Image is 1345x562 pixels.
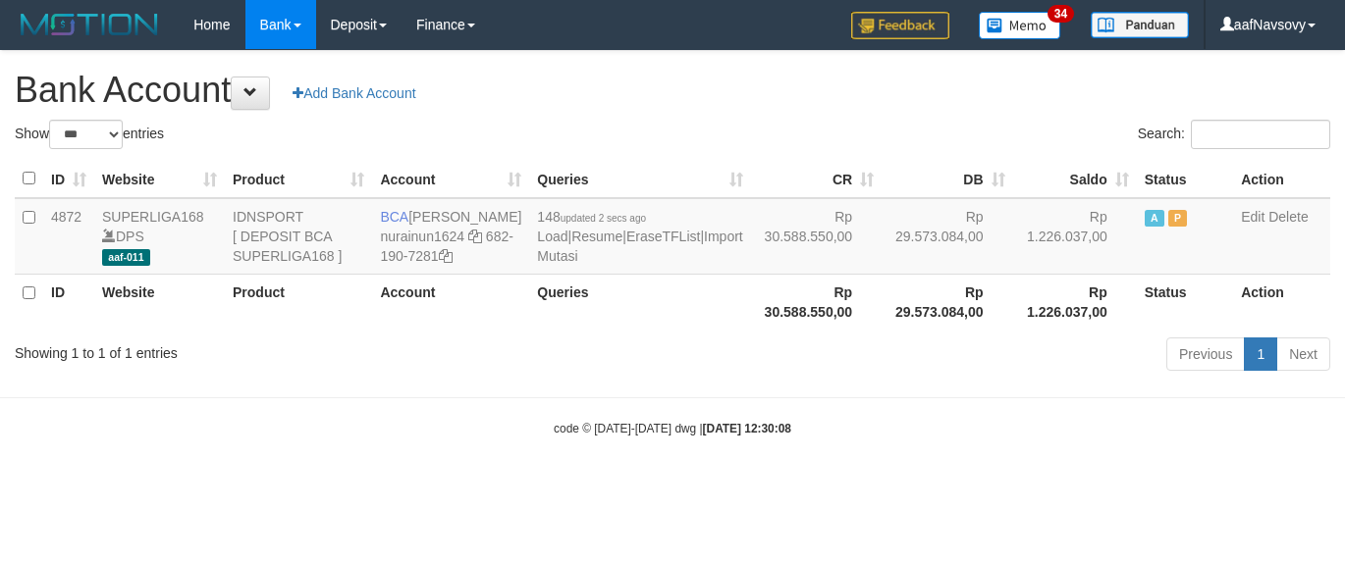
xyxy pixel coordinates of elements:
[1091,12,1189,38] img: panduan.png
[751,274,882,330] th: Rp 30.588.550,00
[43,198,94,275] td: 4872
[1166,337,1245,371] a: Previous
[537,229,742,264] a: Import Mutasi
[851,12,949,39] img: Feedback.jpg
[225,198,372,275] td: IDNSPORT [ DEPOSIT BCA SUPERLIGA168 ]
[561,213,646,224] span: updated 2 secs ago
[626,229,700,244] a: EraseTFList
[979,12,1061,39] img: Button%20Memo.svg
[1137,160,1234,198] th: Status
[1241,209,1264,225] a: Edit
[94,198,225,275] td: DPS
[225,274,372,330] th: Product
[882,160,1012,198] th: DB: activate to sort column ascending
[1233,160,1330,198] th: Action
[1168,210,1188,227] span: Paused
[703,422,791,435] strong: [DATE] 12:30:08
[94,274,225,330] th: Website
[882,274,1012,330] th: Rp 29.573.084,00
[94,160,225,198] th: Website: activate to sort column ascending
[468,229,482,244] a: Copy nurainun1624 to clipboard
[280,77,428,110] a: Add Bank Account
[571,229,622,244] a: Resume
[1244,337,1277,371] a: 1
[380,229,464,244] a: nurainun1624
[1233,274,1330,330] th: Action
[537,209,646,225] span: 148
[529,160,750,198] th: Queries: activate to sort column ascending
[1268,209,1308,225] a: Delete
[537,229,567,244] a: Load
[554,422,791,435] small: code © [DATE]-[DATE] dwg |
[225,160,372,198] th: Product: activate to sort column ascending
[1145,210,1164,227] span: Active
[751,160,882,198] th: CR: activate to sort column ascending
[372,160,529,198] th: Account: activate to sort column ascending
[882,198,1012,275] td: Rp 29.573.084,00
[49,120,123,149] select: Showentries
[1191,120,1330,149] input: Search:
[372,274,529,330] th: Account
[102,209,204,225] a: SUPERLIGA168
[1048,5,1074,23] span: 34
[1013,274,1137,330] th: Rp 1.226.037,00
[15,71,1330,110] h1: Bank Account
[380,209,408,225] span: BCA
[15,120,164,149] label: Show entries
[751,198,882,275] td: Rp 30.588.550,00
[439,248,453,264] a: Copy 6821907281 to clipboard
[1013,160,1137,198] th: Saldo: activate to sort column ascending
[102,249,150,266] span: aaf-011
[43,274,94,330] th: ID
[372,198,529,275] td: [PERSON_NAME] 682-190-7281
[529,274,750,330] th: Queries
[15,335,546,363] div: Showing 1 to 1 of 1 entries
[15,10,164,39] img: MOTION_logo.png
[1138,120,1330,149] label: Search:
[43,160,94,198] th: ID: activate to sort column ascending
[537,209,742,264] span: | | |
[1013,198,1137,275] td: Rp 1.226.037,00
[1137,274,1234,330] th: Status
[1276,337,1330,371] a: Next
